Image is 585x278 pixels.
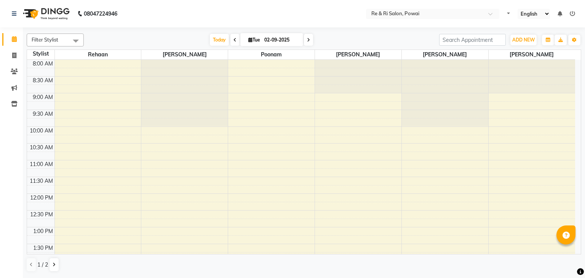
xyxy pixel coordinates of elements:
div: 10:00 AM [28,127,54,135]
input: 2025-09-02 [262,34,300,46]
span: [PERSON_NAME] [402,50,488,59]
div: 12:00 PM [29,194,54,202]
div: 10:30 AM [28,144,54,152]
button: ADD NEW [510,35,537,45]
div: 11:00 AM [28,160,54,168]
span: Poonam [228,50,315,59]
span: ADD NEW [512,37,535,43]
div: 1:00 PM [32,227,54,235]
div: 11:30 AM [28,177,54,185]
span: Filter Stylist [32,37,58,43]
div: 9:30 AM [31,110,54,118]
span: Today [210,34,229,46]
span: Tue [246,37,262,43]
img: logo [19,3,72,24]
span: [PERSON_NAME] [141,50,228,59]
span: Rehaan [55,50,141,59]
input: Search Appointment [439,34,506,46]
b: 08047224946 [84,3,117,24]
div: 1:30 PM [32,244,54,252]
div: 9:00 AM [31,93,54,101]
div: 8:00 AM [31,60,54,68]
span: [PERSON_NAME] [489,50,575,59]
div: 8:30 AM [31,77,54,85]
span: [PERSON_NAME] [315,50,401,59]
span: 1 / 2 [37,261,48,269]
div: Stylist [27,50,54,58]
div: 12:30 PM [29,211,54,219]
